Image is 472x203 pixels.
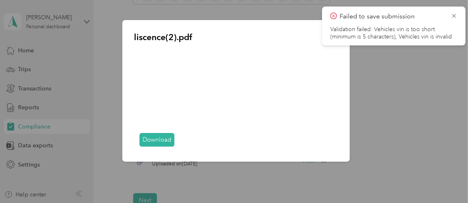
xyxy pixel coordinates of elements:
p: Failed to save submission [340,11,445,22]
p: liscence(2).pdf [134,32,338,43]
iframe: pdf-attachment- preview [134,49,338,150]
a: Download [140,133,175,147]
iframe: Everlance-gr Chat Button Frame [426,157,472,203]
li: Validation failed: Vehicles vin is too short (minimum is 5 characters), Vehicles vin is invalid [330,26,457,41]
